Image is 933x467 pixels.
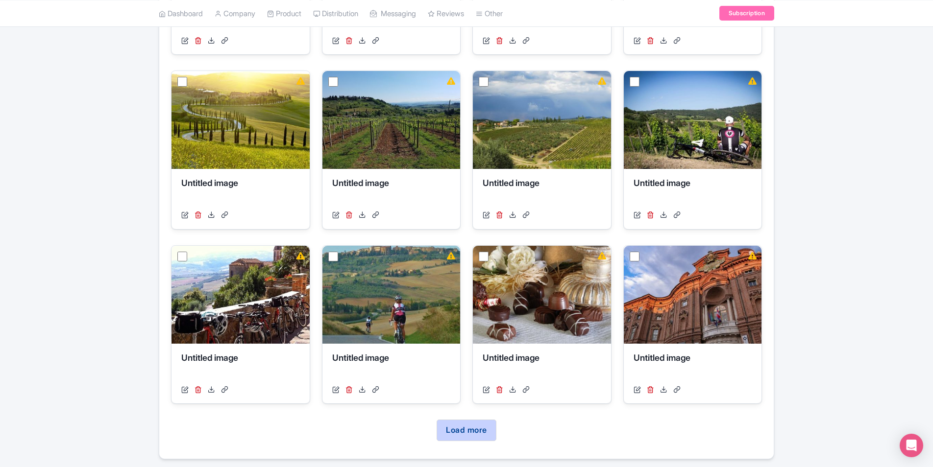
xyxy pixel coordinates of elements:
[483,177,601,206] div: Untitled image
[634,177,752,206] div: Untitled image
[332,177,451,206] div: Untitled image
[483,351,601,381] div: Untitled image
[437,420,496,441] a: Load more
[181,177,300,206] div: Untitled image
[634,351,752,381] div: Untitled image
[181,351,300,381] div: Untitled image
[719,6,774,21] a: Subscription
[332,351,451,381] div: Untitled image
[900,434,923,457] div: Open Intercom Messenger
